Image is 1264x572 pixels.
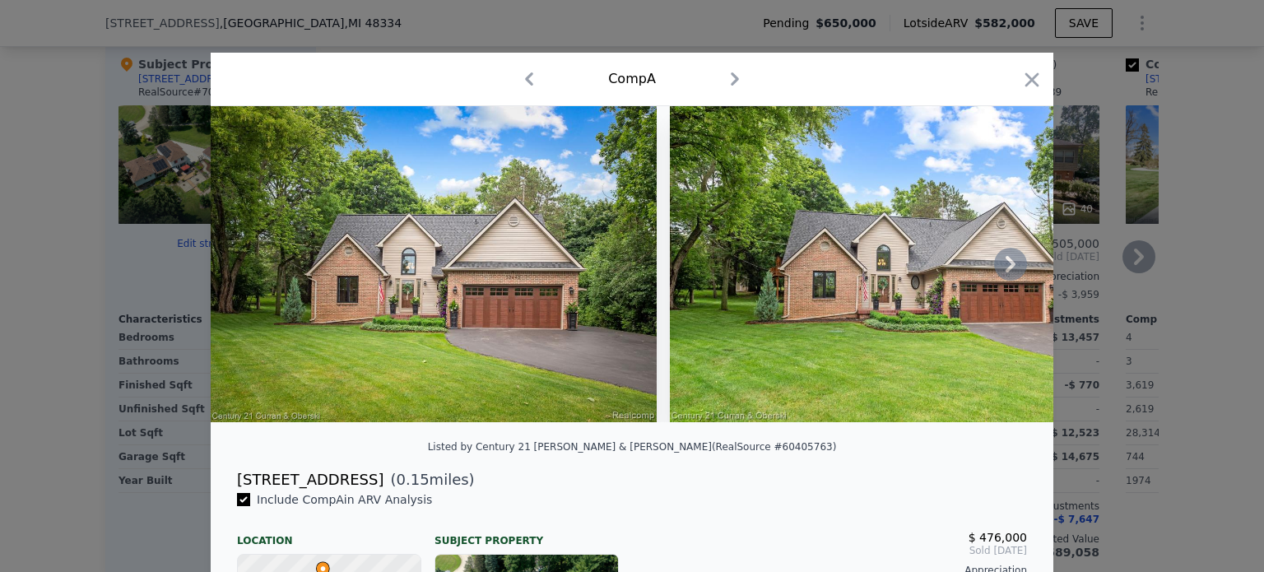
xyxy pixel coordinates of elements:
[428,441,837,453] div: Listed by Century 21 [PERSON_NAME] & [PERSON_NAME] (RealSource #60405763)
[312,561,322,571] div: •
[969,531,1027,544] span: $ 476,000
[250,493,439,506] span: Include Comp A in ARV Analysis
[645,544,1027,557] span: Sold [DATE]
[237,468,383,491] div: [STREET_ADDRESS]
[237,521,421,547] div: Location
[383,468,474,491] span: ( miles)
[608,69,656,89] div: Comp A
[670,106,1145,422] img: Property Img
[397,471,430,488] span: 0.15
[434,521,619,547] div: Subject Property
[211,106,657,422] img: Property Img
